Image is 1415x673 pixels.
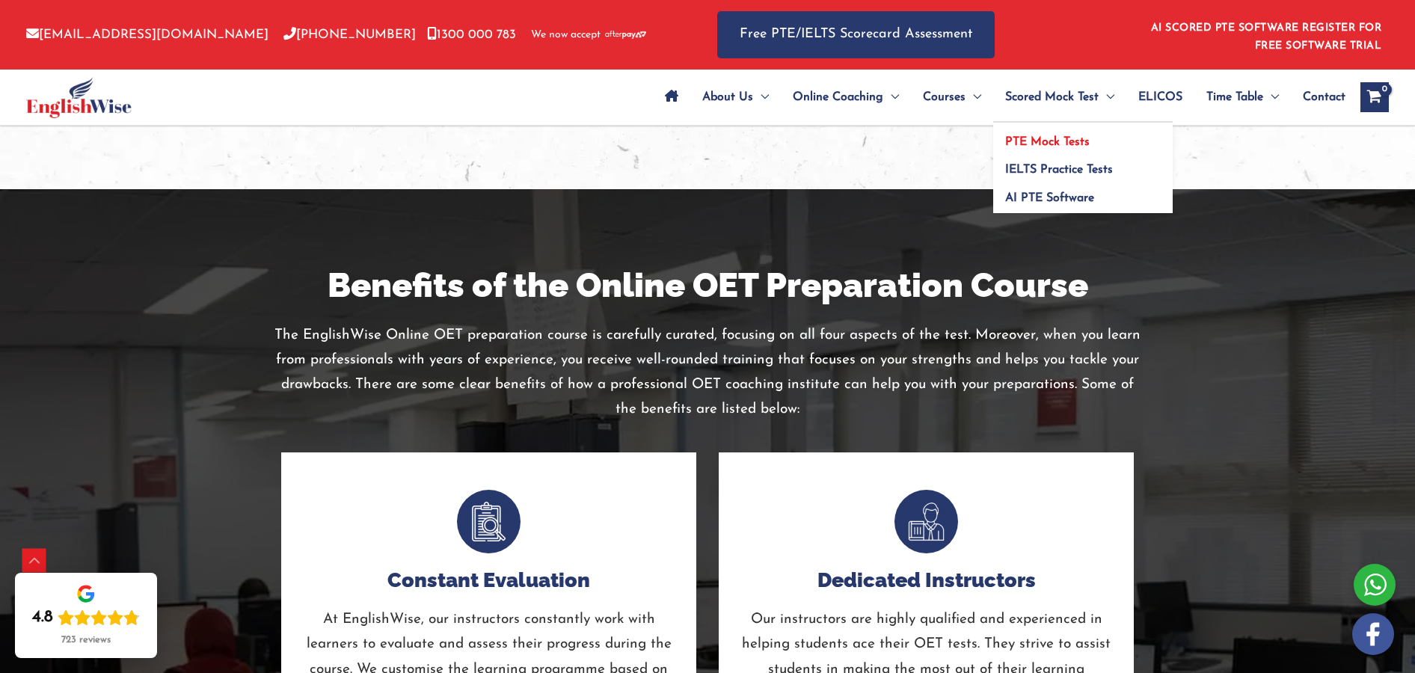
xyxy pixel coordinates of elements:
div: 4.8 [32,607,53,628]
img: white-facebook.png [1352,613,1394,655]
span: PTE Mock Tests [1005,136,1090,148]
img: Constant Evaluation [457,490,521,553]
span: Courses [923,71,966,123]
a: ELICOS [1126,71,1194,123]
span: ELICOS [1138,71,1182,123]
a: Contact [1291,71,1345,123]
a: View Shopping Cart, empty [1360,82,1389,112]
a: Online CoachingMenu Toggle [781,71,911,123]
img: instructor-icon [894,490,958,553]
a: AI PTE Software [993,179,1173,213]
a: Time TableMenu Toggle [1194,71,1291,123]
span: Menu Toggle [753,71,769,123]
span: Contact [1303,71,1345,123]
img: Afterpay-Logo [605,31,646,39]
h2: Benefits of the Online OET Preparation Course [270,264,1145,308]
img: cropped-ew-logo [26,77,132,118]
a: IELTS Practice Tests [993,151,1173,179]
aside: Header Widget 1 [1142,10,1389,59]
nav: Site Navigation: Main Menu [653,71,1345,123]
span: Menu Toggle [1099,71,1114,123]
span: Menu Toggle [883,71,899,123]
span: Menu Toggle [1263,71,1279,123]
div: Rating: 4.8 out of 5 [32,607,140,628]
span: Menu Toggle [966,71,981,123]
a: [EMAIL_ADDRESS][DOMAIN_NAME] [26,28,268,41]
a: Free PTE/IELTS Scorecard Assessment [717,11,995,58]
a: AI SCORED PTE SOFTWARE REGISTER FOR FREE SOFTWARE TRIAL [1151,22,1382,52]
span: Scored Mock Test [1005,71,1099,123]
p: The EnglishWise Online OET preparation course is carefully curated, focusing on all four aspects ... [270,323,1145,422]
h4: Dedicated Instructors [741,568,1111,592]
a: [PHONE_NUMBER] [283,28,416,41]
h4: Constant Evaluation [304,568,674,592]
a: About UsMenu Toggle [690,71,781,123]
span: IELTS Practice Tests [1005,164,1113,176]
span: AI PTE Software [1005,192,1094,204]
div: 723 reviews [61,634,111,646]
span: We now accept [531,28,601,43]
a: Scored Mock TestMenu Toggle [993,71,1126,123]
a: CoursesMenu Toggle [911,71,993,123]
span: Online Coaching [793,71,883,123]
a: PTE Mock Tests [993,123,1173,151]
a: 1300 000 783 [427,28,516,41]
span: About Us [702,71,753,123]
span: Time Table [1206,71,1263,123]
